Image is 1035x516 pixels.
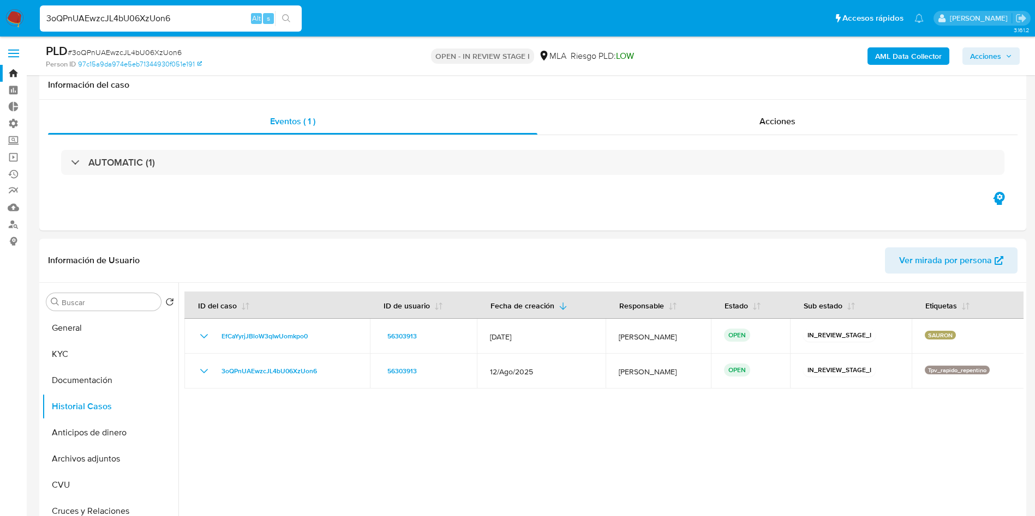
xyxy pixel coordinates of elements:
[61,150,1004,175] div: AUTOMATIC (1)
[48,80,1018,90] h1: Información del caso
[270,115,315,128] span: Eventos ( 1 )
[962,47,1020,65] button: Acciones
[78,59,202,69] a: 97c15a9da974e5eb71344930f051e191
[46,42,68,59] b: PLD
[275,11,297,26] button: search-icon
[899,247,992,274] span: Ver mirada por persona
[42,341,178,367] button: KYC
[62,298,157,307] input: Buscar
[48,255,140,266] h1: Información de Usuario
[759,115,795,128] span: Acciones
[42,393,178,420] button: Historial Casos
[51,298,59,306] button: Buscar
[267,13,270,23] span: s
[868,47,949,65] button: AML Data Collector
[842,13,904,24] span: Accesos rápidos
[40,11,302,26] input: Buscar usuario o caso...
[68,47,182,58] span: # 3oQPnUAEwzcJL4bU06XzUon6
[885,247,1018,274] button: Ver mirada por persona
[42,446,178,472] button: Archivos adjuntos
[42,472,178,498] button: CVU
[42,367,178,393] button: Documentación
[88,156,155,168] h3: AUTOMATIC (1)
[165,298,174,309] button: Volver al orden por defecto
[616,50,634,62] span: LOW
[950,13,1012,23] p: gustavo.deseta@mercadolibre.com
[42,315,178,341] button: General
[875,47,942,65] b: AML Data Collector
[431,48,534,64] p: OPEN - IN REVIEW STAGE I
[539,50,566,62] div: MLA
[42,420,178,446] button: Anticipos de dinero
[1015,13,1027,24] a: Salir
[46,59,76,69] b: Person ID
[571,50,634,62] span: Riesgo PLD:
[914,14,924,23] a: Notificaciones
[970,47,1001,65] span: Acciones
[252,13,261,23] span: Alt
